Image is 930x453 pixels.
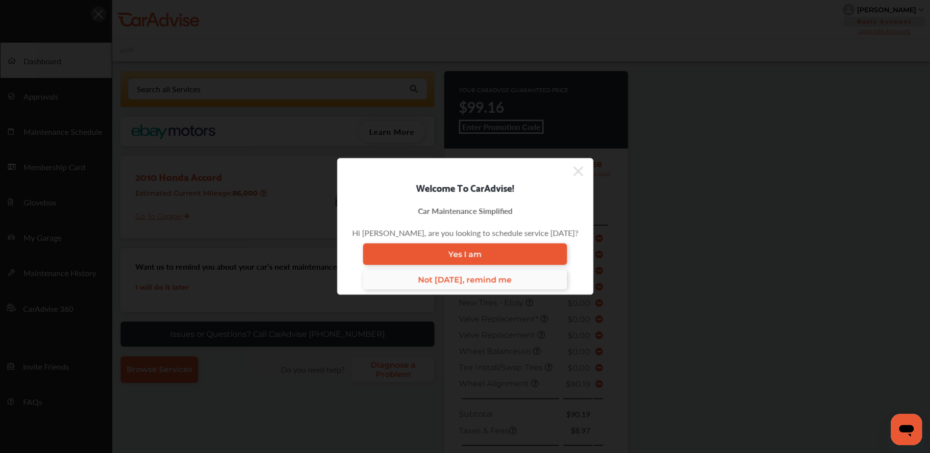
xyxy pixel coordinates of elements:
[418,275,512,284] span: Not [DATE], remind me
[363,244,567,265] a: Yes I am
[448,250,481,259] span: Yes I am
[352,227,578,239] div: Hi [PERSON_NAME], are you looking to schedule service [DATE]?
[337,179,593,195] div: Welcome To CarAdvise!
[891,414,922,445] iframe: Button to launch messaging window
[418,205,512,216] div: Car Maintenance Simplified
[363,270,567,290] a: Not [DATE], remind me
